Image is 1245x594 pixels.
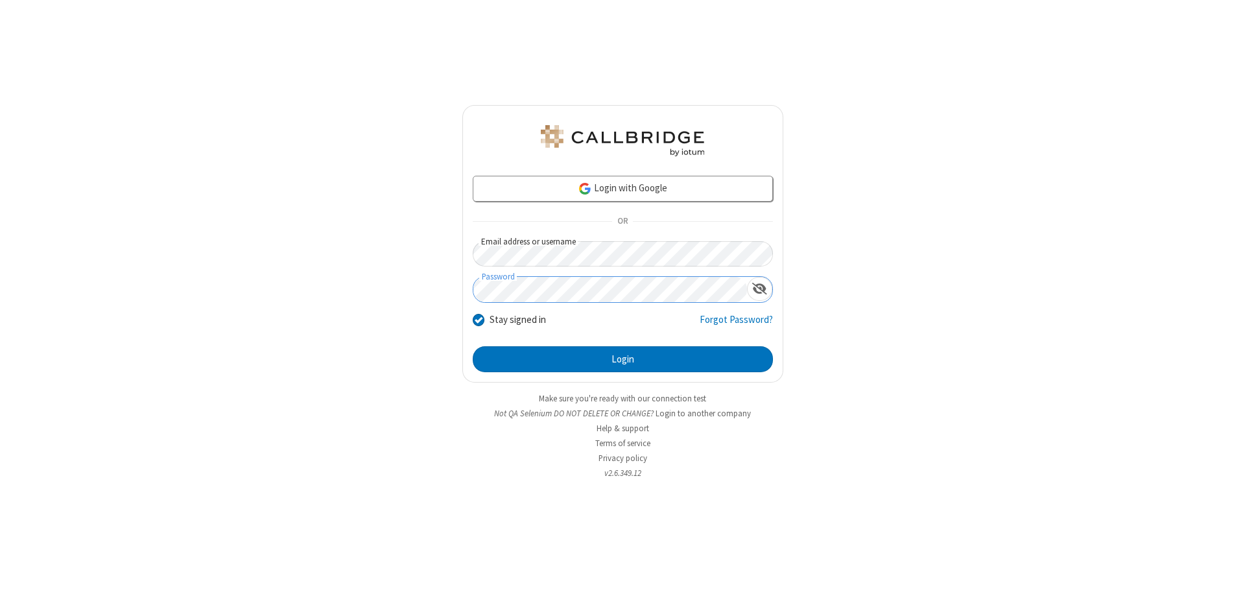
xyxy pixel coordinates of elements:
input: Password [473,277,747,302]
button: Login to another company [656,407,751,420]
label: Stay signed in [490,313,546,327]
img: QA Selenium DO NOT DELETE OR CHANGE [538,125,707,156]
a: Privacy policy [599,453,647,464]
a: Help & support [597,423,649,434]
a: Login with Google [473,176,773,202]
li: v2.6.349.12 [462,467,783,479]
span: OR [612,213,633,231]
img: google-icon.png [578,182,592,196]
div: Show password [747,277,772,301]
a: Terms of service [595,438,650,449]
a: Forgot Password? [700,313,773,337]
a: Make sure you're ready with our connection test [539,393,706,404]
button: Login [473,346,773,372]
li: Not QA Selenium DO NOT DELETE OR CHANGE? [462,407,783,420]
input: Email address or username [473,241,773,267]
